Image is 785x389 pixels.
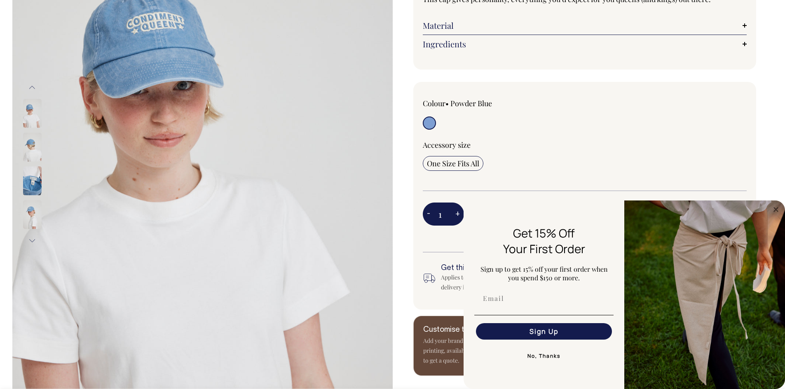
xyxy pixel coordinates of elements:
img: Condiment Queen Cap [23,200,42,229]
button: No, Thanks [474,348,614,364]
input: Email [476,290,612,307]
span: One Size Fits All [427,158,479,168]
div: Applies to orders delivered in Australian metro areas. For all delivery information, . [441,273,600,292]
img: Condiment Queen Cap [23,167,42,196]
a: Material [423,21,747,30]
h6: Customise this product [423,326,555,334]
button: Next [26,232,38,250]
span: Sign up to get 15% off your first order when you spend $150 or more. [480,265,608,282]
span: Get 15% Off [513,225,575,241]
button: + [451,206,464,222]
span: • [445,98,449,108]
button: Sign Up [476,323,612,340]
div: FLYOUT Form [464,200,785,389]
button: - [423,206,434,222]
button: Close dialog [771,205,781,214]
img: Condiment Queen Cap [23,99,42,128]
img: underline [474,315,614,315]
img: Condiment Queen Cap [23,133,42,162]
div: Colour [423,98,553,108]
p: Add your branding with embroidery and screen printing, available on quantities over 25. Contact u... [423,336,555,366]
span: Your First Order [503,241,585,256]
label: Powder Blue [450,98,492,108]
input: One Size Fits All [423,156,483,171]
a: Ingredients [423,39,747,49]
img: 5e34ad8f-4f05-4173-92a8-ea475ee49ac9.jpeg [624,200,785,389]
div: Accessory size [423,140,747,150]
button: Previous [26,78,38,97]
h6: Get this by [DATE] [441,264,600,273]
